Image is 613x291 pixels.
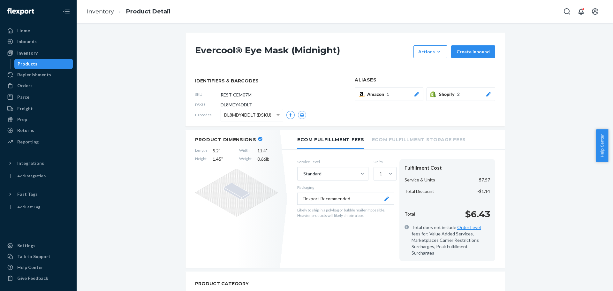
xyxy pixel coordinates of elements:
div: Give Feedback [17,275,48,281]
p: $6.43 [465,208,490,220]
div: Returns [17,127,34,134]
h1: Evercool® Eye Mask (Midnight) [195,45,410,58]
div: Add Integration [17,173,46,179]
span: identifiers & barcodes [195,78,335,84]
span: SKU [195,92,221,97]
a: Order Level [457,225,481,230]
a: Freight [4,103,73,114]
p: Packaging [297,185,394,190]
button: Flexport Recommended [297,193,394,205]
span: Weight [239,156,252,162]
button: Fast Tags [4,189,73,199]
li: Ecom Fulfillment Storage Fees [372,130,466,148]
button: Open account menu [589,5,602,18]
span: Width [239,148,252,154]
button: Close Navigation [60,5,73,18]
span: " [266,148,268,153]
div: Add Fast Tag [17,204,40,210]
div: Talk to Support [17,253,50,260]
div: Settings [17,242,35,249]
span: 1 [387,91,389,97]
span: DSKU [195,102,221,107]
ol: breadcrumbs [82,2,176,21]
a: Inventory [87,8,114,15]
p: Likely to ship in a polybag or bubble mailer if possible. Heavier products will likely ship in a ... [297,207,394,218]
p: Total [405,211,415,217]
span: 5.2 [213,148,233,154]
span: 1.45 [213,156,233,162]
div: Inventory [17,50,38,56]
div: Orders [17,82,33,89]
h2: Aliases [355,78,495,82]
a: Reporting [4,137,73,147]
a: Help Center [4,262,73,272]
span: Height [195,156,207,162]
a: Product Detail [126,8,170,15]
div: Fast Tags [17,191,38,197]
div: Reporting [17,139,39,145]
span: Amazon [367,91,387,97]
p: -$1.14 [477,188,490,195]
a: Add Fast Tag [4,202,73,212]
button: Integrations [4,158,73,168]
span: Shopify [439,91,457,97]
button: Shopify2 [427,88,495,101]
a: Inbounds [4,36,73,47]
div: Integrations [17,160,44,166]
input: 1 [379,171,380,177]
div: Prep [17,116,27,123]
span: DL8MDY4DDLT [221,102,252,108]
span: Length [195,148,207,154]
p: Service & Units [405,177,435,183]
div: Parcel [17,94,31,100]
div: Help Center [17,264,43,271]
div: Fulfillment Cost [405,164,490,172]
p: Total Discount [405,188,434,195]
a: Inventory [4,48,73,58]
div: Products [18,61,37,67]
p: $7.57 [479,177,490,183]
div: Home [17,27,30,34]
button: Open notifications [575,5,587,18]
div: Inbounds [17,38,37,45]
a: Settings [4,241,73,251]
button: Create inbound [451,45,495,58]
a: Products [14,59,73,69]
span: DL8MDY4DDLT (DSKU) [224,110,271,120]
button: Actions [413,45,447,58]
div: Freight [17,105,33,112]
img: Flexport logo [7,8,34,15]
li: Ecom Fulfillment Fees [297,130,364,149]
a: Home [4,26,73,36]
span: " [219,148,220,153]
div: 1 [380,171,382,177]
span: 11.4 [257,148,278,154]
a: Returns [4,125,73,135]
div: Actions [418,49,443,55]
h2: Product Dimensions [195,137,256,142]
button: Amazon1 [355,88,423,101]
a: Prep [4,114,73,125]
a: Replenishments [4,70,73,80]
span: " [221,156,223,162]
div: Replenishments [17,72,51,78]
button: Open Search Box [561,5,573,18]
label: Units [374,159,394,165]
span: 0.66 lb [257,156,278,162]
h2: PRODUCT CATEGORY [195,278,249,289]
label: Service Level [297,159,368,165]
a: Talk to Support [4,251,73,262]
span: Total does not include fees for: Value Added Services, Marketplaces Carrier Restrictions Surcharg... [412,224,490,256]
a: Parcel [4,92,73,102]
a: Orders [4,80,73,91]
button: Help Center [596,129,608,162]
div: Standard [303,171,322,177]
span: 2 [457,91,460,97]
a: Add Integration [4,171,73,181]
span: Barcodes [195,112,221,118]
button: Give Feedback [4,273,73,283]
